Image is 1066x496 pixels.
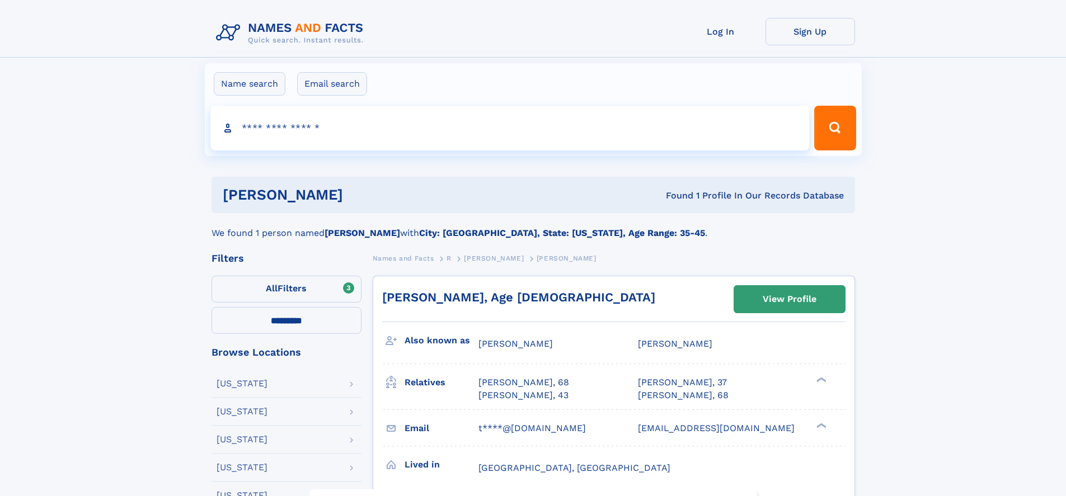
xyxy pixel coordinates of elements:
h3: Relatives [405,373,478,392]
span: [PERSON_NAME] [478,338,553,349]
a: [PERSON_NAME], 68 [478,376,569,389]
div: [US_STATE] [217,407,267,416]
span: [PERSON_NAME] [638,338,712,349]
a: [PERSON_NAME], 37 [638,376,727,389]
a: Names and Facts [373,251,434,265]
div: Filters [212,253,361,263]
span: All [266,283,278,294]
a: View Profile [734,286,845,313]
div: ❯ [814,422,827,429]
div: We found 1 person named with . [212,213,855,240]
span: [EMAIL_ADDRESS][DOMAIN_NAME] [638,423,795,433]
a: [PERSON_NAME] [464,251,524,265]
a: R [447,251,452,265]
div: [US_STATE] [217,379,267,388]
a: [PERSON_NAME], Age [DEMOGRAPHIC_DATA] [382,290,655,304]
a: Log In [676,18,766,45]
a: [PERSON_NAME], 68 [638,389,729,401]
span: [GEOGRAPHIC_DATA], [GEOGRAPHIC_DATA] [478,462,670,473]
label: Email search [297,72,367,96]
h3: Email [405,419,478,438]
b: [PERSON_NAME] [325,228,400,238]
h3: Also known as [405,331,478,350]
span: [PERSON_NAME] [464,254,524,262]
button: Search Button [814,106,856,150]
span: [PERSON_NAME] [537,254,597,262]
label: Filters [212,276,361,303]
a: Sign Up [766,18,855,45]
div: Found 1 Profile In Our Records Database [504,190,844,202]
label: Name search [214,72,285,96]
h1: [PERSON_NAME] [223,188,505,202]
div: [US_STATE] [217,463,267,472]
input: search input [210,106,810,150]
span: R [447,254,452,262]
div: View Profile [763,286,816,312]
div: ❯ [814,376,827,384]
b: City: [GEOGRAPHIC_DATA], State: [US_STATE], Age Range: 35-45 [419,228,705,238]
h3: Lived in [405,455,478,474]
div: Browse Locations [212,347,361,357]
div: [US_STATE] [217,435,267,444]
img: Logo Names and Facts [212,18,373,48]
a: [PERSON_NAME], 43 [478,389,569,401]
